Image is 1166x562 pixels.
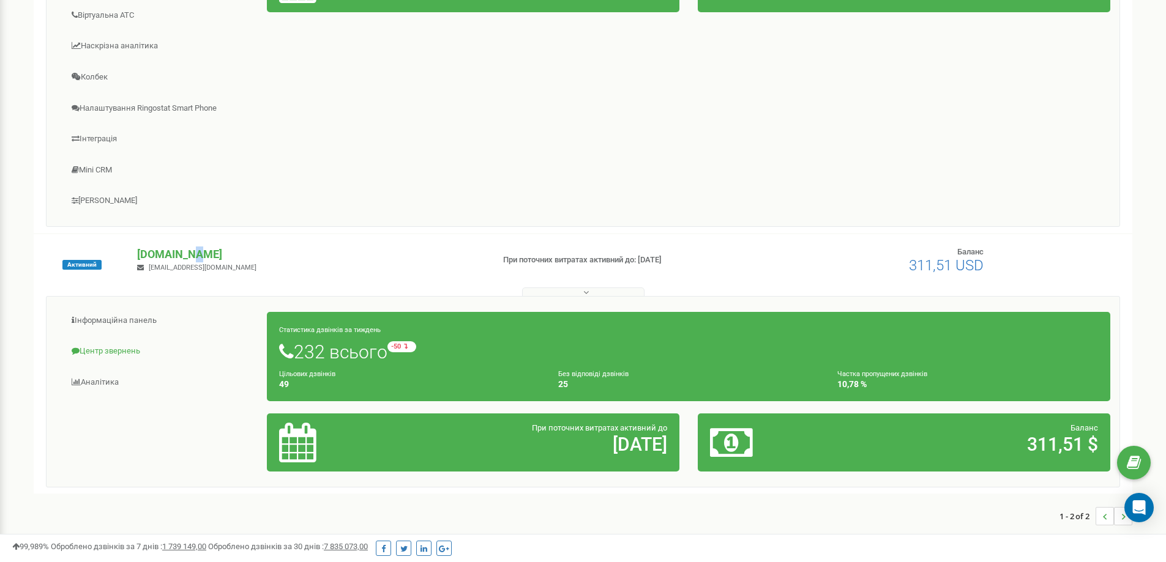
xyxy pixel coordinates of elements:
a: Наскрізна аналітика [56,31,267,61]
a: [PERSON_NAME] [56,186,267,216]
a: Центр звернень [56,336,267,366]
span: Активний [62,260,102,270]
div: Open Intercom Messenger [1124,493,1154,522]
a: Інтеграція [56,124,267,154]
span: 1 - 2 of 2 [1059,507,1096,525]
p: [DOMAIN_NAME] [137,246,483,262]
span: 311,51 USD [909,257,984,274]
h2: [DATE] [414,434,667,454]
span: Баланс [1071,423,1098,432]
small: Частка пропущених дзвінків [837,370,927,378]
span: Оброблено дзвінків за 30 днів : [208,542,368,551]
h4: 25 [558,380,819,389]
h4: 49 [279,380,540,389]
a: Інформаційна панель [56,306,267,336]
h4: 10,78 % [837,380,1098,389]
small: Без відповіді дзвінків [558,370,629,378]
small: Статистика дзвінків за тиждень [279,326,381,334]
span: Баланс [957,247,984,256]
a: Mini CRM [56,155,267,185]
u: 7 835 073,00 [324,542,368,551]
a: Налаштування Ringostat Smart Phone [56,94,267,124]
h2: 311,51 $ [845,434,1098,454]
span: Оброблено дзвінків за 7 днів : [51,542,206,551]
small: Цільових дзвінків [279,370,335,378]
p: При поточних витратах активний до: [DATE] [503,254,758,266]
span: При поточних витратах активний до [532,423,667,432]
a: Аналiтика [56,368,267,397]
h1: 232 всього [279,341,1098,362]
span: [EMAIL_ADDRESS][DOMAIN_NAME] [149,264,256,272]
u: 1 739 149,00 [162,542,206,551]
small: -50 [387,341,416,352]
a: Колбек [56,62,267,92]
a: Віртуальна АТС [56,1,267,31]
span: 99,989% [12,542,49,551]
nav: ... [1059,495,1132,538]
